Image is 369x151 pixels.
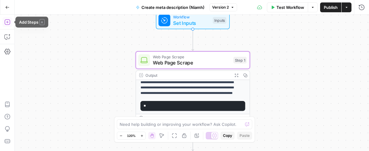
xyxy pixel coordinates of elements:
[237,132,252,140] button: Paste
[233,57,247,64] div: Step 1
[132,2,208,12] button: Create meta description (Niamh)
[213,17,226,24] div: Inputs
[145,72,230,78] div: Output
[240,133,250,138] span: Paste
[145,116,247,127] div: This output is too large & has been abbreviated for review. to view the full content.
[192,129,194,151] g: Edge from step_1 to end
[324,4,338,10] span: Publish
[220,132,235,140] button: Copy
[141,4,204,10] span: Create meta description (Niamh)
[223,133,232,138] span: Copy
[276,4,304,10] span: Test Workflow
[173,14,210,20] span: Workflow
[153,59,230,66] span: Web Page Scrape
[173,19,210,27] span: Set Inputs
[209,3,237,11] button: Version 2
[320,2,341,12] button: Publish
[212,5,229,10] span: Version 2
[127,133,136,138] span: 120%
[153,54,230,60] span: Web Page Scrape
[136,11,250,29] div: WorkflowSet InputsInputs
[192,29,194,51] g: Edge from start to step_1
[267,2,308,12] button: Test Workflow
